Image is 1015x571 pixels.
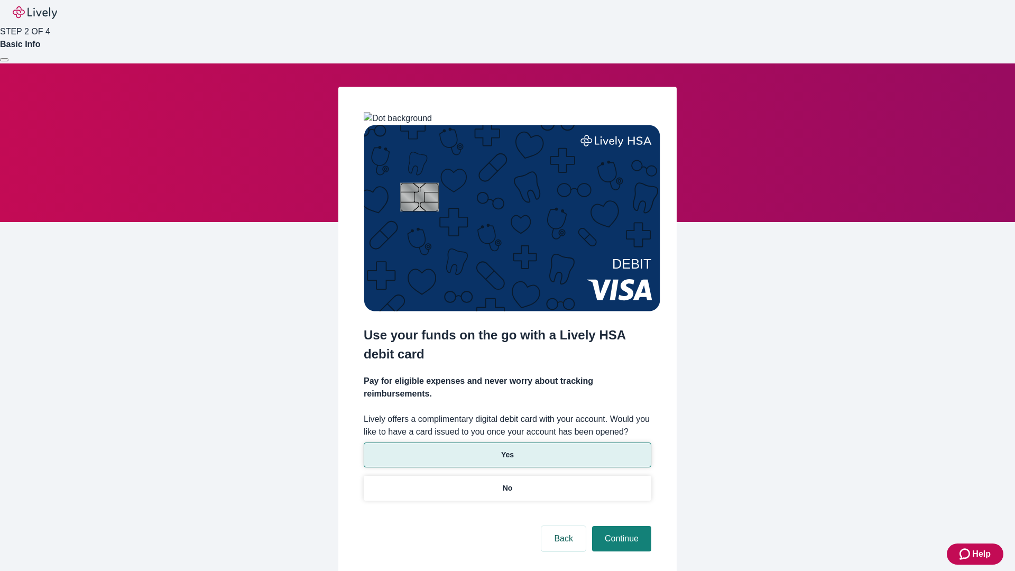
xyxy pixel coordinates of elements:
[364,375,651,400] h4: Pay for eligible expenses and never worry about tracking reimbursements.
[364,112,432,125] img: Dot background
[364,125,660,311] img: Debit card
[364,413,651,438] label: Lively offers a complimentary digital debit card with your account. Would you like to have a card...
[972,548,991,560] span: Help
[592,526,651,551] button: Continue
[364,476,651,501] button: No
[959,548,972,560] svg: Zendesk support icon
[364,443,651,467] button: Yes
[541,526,586,551] button: Back
[503,483,513,494] p: No
[13,6,57,19] img: Lively
[947,544,1003,565] button: Zendesk support iconHelp
[501,449,514,461] p: Yes
[364,326,651,364] h2: Use your funds on the go with a Lively HSA debit card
